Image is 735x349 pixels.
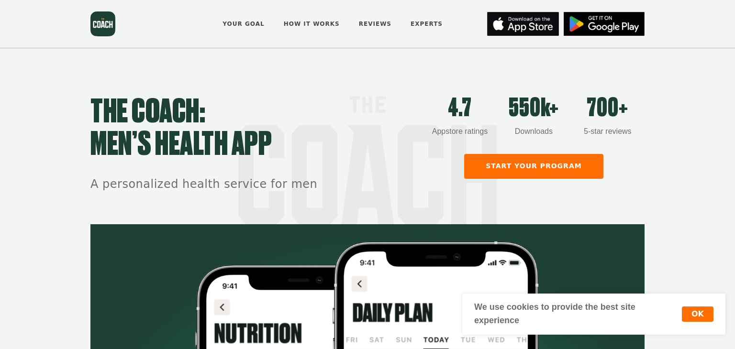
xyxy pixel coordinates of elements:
a: the Coach homepage [90,11,115,36]
div: Downloads [497,126,570,137]
div: Appstore ratings [423,126,497,137]
a: Reviews [356,14,395,34]
a: Experts [407,14,446,34]
div: 700+ [571,96,645,121]
a: How it works [280,14,343,34]
h2: A personalized health service for men [90,176,423,193]
div: 550k+ [497,96,570,121]
div: 5-star reviews [571,126,645,137]
a: Start your program [464,154,603,179]
div: 4.7 [423,96,497,121]
div: We use cookies to provide the best site experience [474,301,682,327]
button: OK [682,306,713,322]
img: the coach logo [90,11,115,36]
img: App Store button [564,12,645,36]
img: App Store button [487,12,559,36]
h1: THE COACH: men’s health app [90,96,423,161]
a: Your goal [219,14,267,34]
